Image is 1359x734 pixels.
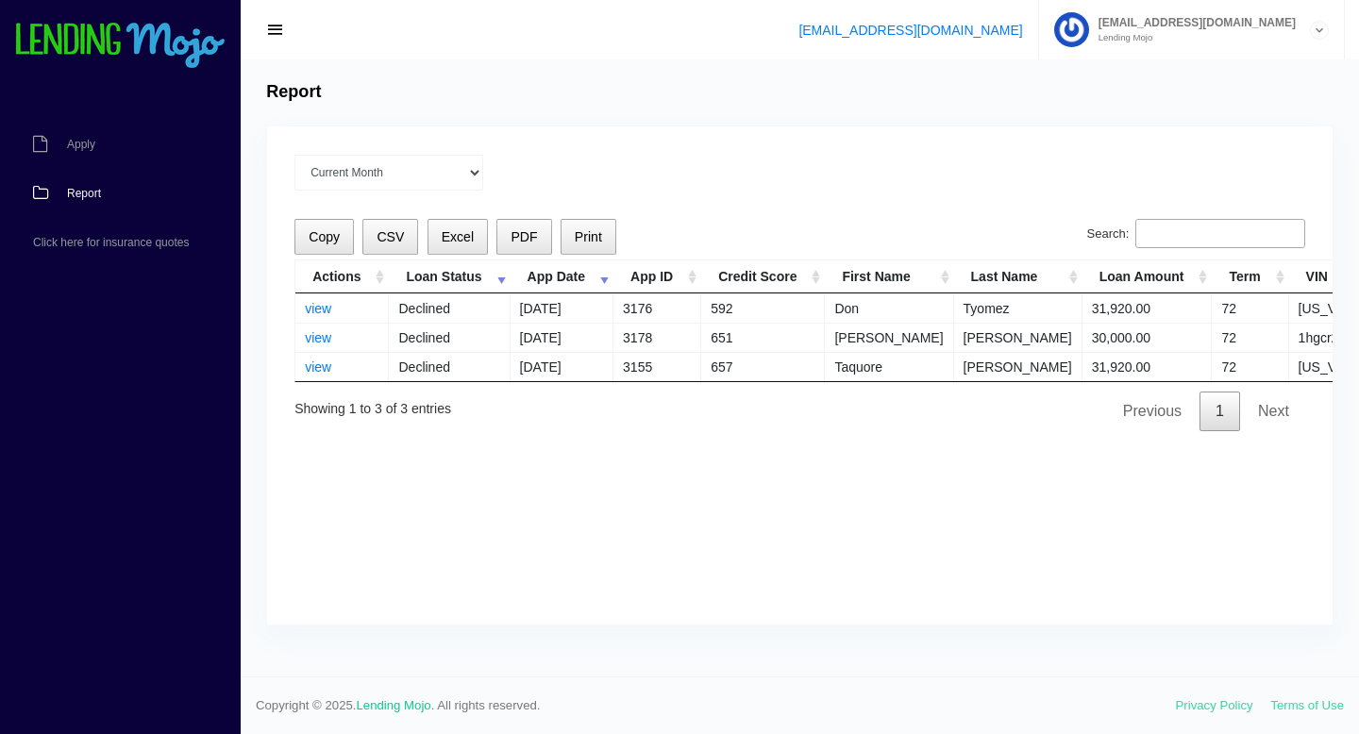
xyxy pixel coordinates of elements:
td: [DATE] [511,323,613,352]
a: view [305,301,331,316]
span: Copy [309,229,340,244]
th: Last Name: activate to sort column ascending [954,260,1082,293]
span: CSV [377,229,404,244]
th: Loan Status: activate to sort column ascending [389,260,510,293]
td: 72 [1212,352,1288,381]
td: 31,920.00 [1082,293,1213,323]
button: PDF [496,219,551,256]
button: Copy [294,219,354,256]
a: view [305,359,331,375]
span: Print [575,229,602,244]
a: Previous [1107,392,1198,431]
th: First Name: activate to sort column ascending [825,260,953,293]
span: Excel [442,229,474,244]
a: 1 [1200,392,1240,431]
img: Profile image [1054,12,1089,47]
button: Excel [428,219,489,256]
td: 592 [701,293,825,323]
td: 657 [701,352,825,381]
input: Search: [1135,219,1305,249]
label: Search: [1087,219,1305,249]
th: App Date: activate to sort column ascending [511,260,613,293]
a: Privacy Policy [1176,698,1253,712]
td: [PERSON_NAME] [954,352,1082,381]
td: [PERSON_NAME] [954,323,1082,352]
span: Apply [67,139,95,150]
td: Declined [389,352,510,381]
div: Showing 1 to 3 of 3 entries [294,388,451,419]
th: Credit Score: activate to sort column ascending [701,260,825,293]
td: [DATE] [511,352,613,381]
td: 30,000.00 [1082,323,1213,352]
td: [PERSON_NAME] [825,323,953,352]
a: [EMAIL_ADDRESS][DOMAIN_NAME] [798,23,1022,38]
span: Click here for insurance quotes [33,237,189,248]
span: PDF [511,229,537,244]
td: 72 [1212,293,1288,323]
th: Term: activate to sort column ascending [1212,260,1288,293]
td: [DATE] [511,293,613,323]
td: 31,920.00 [1082,352,1213,381]
small: Lending Mojo [1089,33,1296,42]
th: Actions: activate to sort column ascending [295,260,389,293]
td: 651 [701,323,825,352]
td: Don [825,293,953,323]
td: Declined [389,323,510,352]
a: Terms of Use [1270,698,1344,712]
h4: Report [266,82,321,103]
img: logo-small.png [14,23,226,70]
span: Copyright © 2025. . All rights reserved. [256,696,1176,715]
th: App ID: activate to sort column ascending [613,260,701,293]
td: Tyomez [954,293,1082,323]
button: Print [561,219,616,256]
td: 3178 [613,323,701,352]
span: [EMAIL_ADDRESS][DOMAIN_NAME] [1089,17,1296,28]
td: Taquore [825,352,953,381]
button: CSV [362,219,418,256]
td: 72 [1212,323,1288,352]
span: Report [67,188,101,199]
a: view [305,330,331,345]
a: Next [1242,392,1305,431]
td: 3176 [613,293,701,323]
td: Declined [389,293,510,323]
a: Lending Mojo [357,698,431,712]
th: Loan Amount: activate to sort column ascending [1082,260,1213,293]
td: 3155 [613,352,701,381]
